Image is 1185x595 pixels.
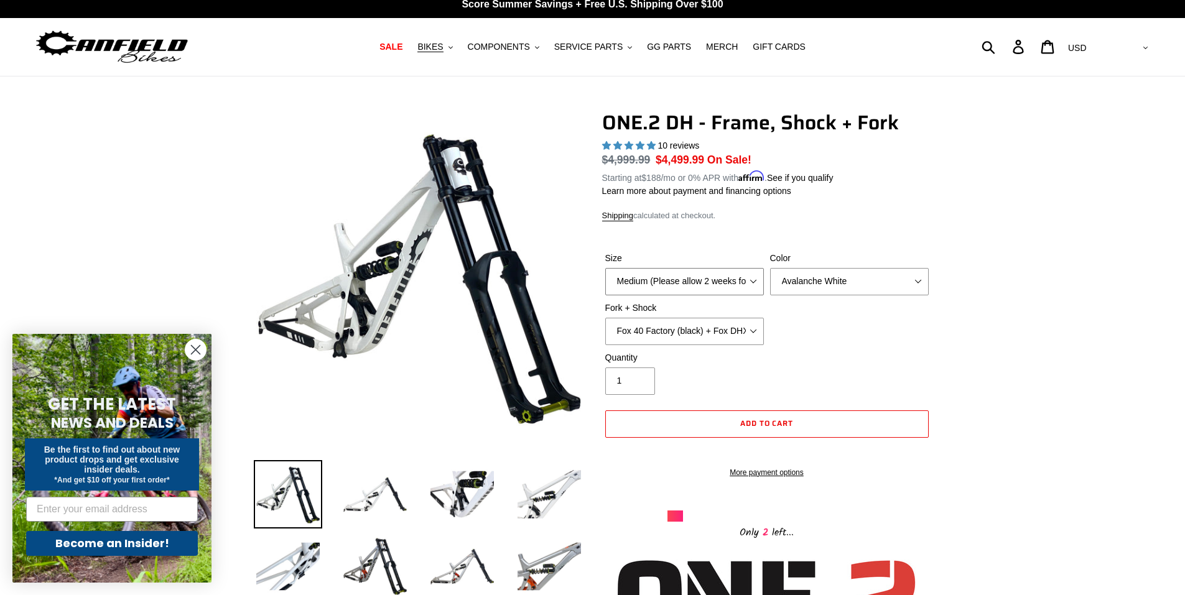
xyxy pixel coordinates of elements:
span: GET THE LATEST [48,393,176,415]
button: Add to cart [605,410,929,438]
div: calculated at checkout. [602,210,932,222]
span: SERVICE PARTS [554,42,623,52]
span: $188 [641,173,661,183]
a: SALE [373,39,409,55]
img: Canfield Bikes [34,27,190,67]
span: $4,499.99 [656,154,704,166]
a: Learn more about payment and financing options [602,186,791,196]
label: Fork + Shock [605,302,764,315]
span: Add to cart [740,417,794,429]
span: GIFT CARDS [753,42,806,52]
a: GIFT CARDS [746,39,812,55]
input: Enter your email address [26,497,198,522]
a: More payment options [605,467,929,478]
button: Close dialog [185,339,207,361]
span: SALE [379,42,402,52]
button: COMPONENTS [462,39,546,55]
span: 10 reviews [658,141,699,150]
label: Color [770,252,929,265]
a: See if you qualify - Learn more about Affirm Financing (opens in modal) [767,173,834,183]
input: Search [988,33,1020,60]
span: 5.00 stars [602,141,658,150]
span: On Sale! [707,152,751,168]
span: Affirm [738,171,764,182]
span: MERCH [706,42,738,52]
img: Load image into Gallery viewer, ONE.2 DH - Frame, Shock + Fork [428,460,496,528]
a: MERCH [700,39,744,55]
button: BIKES [411,39,458,55]
span: *And get $10 off your first order* [54,476,169,484]
a: Shipping [602,211,634,221]
span: GG PARTS [647,42,691,52]
button: Become an Insider! [26,531,198,556]
button: SERVICE PARTS [548,39,638,55]
s: $4,999.99 [602,154,651,166]
span: Be the first to find out about new product drops and get exclusive insider deals. [44,445,180,474]
h1: ONE.2 DH - Frame, Shock + Fork [602,111,932,134]
label: Size [605,252,764,265]
span: BIKES [417,42,443,52]
label: Quantity [605,351,764,364]
p: Starting at /mo or 0% APR with . [602,168,834,185]
a: GG PARTS [641,39,697,55]
div: Only left... [667,522,867,541]
span: 2 [759,525,772,540]
img: Load image into Gallery viewer, ONE.2 DH - Frame, Shock + Fork [515,460,583,528]
img: Load image into Gallery viewer, ONE.2 DH - Frame, Shock + Fork [254,460,322,528]
span: COMPONENTS [468,42,530,52]
span: NEWS AND DEALS [51,413,174,433]
img: Load image into Gallery viewer, ONE.2 DH - Frame, Shock + Fork [341,460,409,528]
